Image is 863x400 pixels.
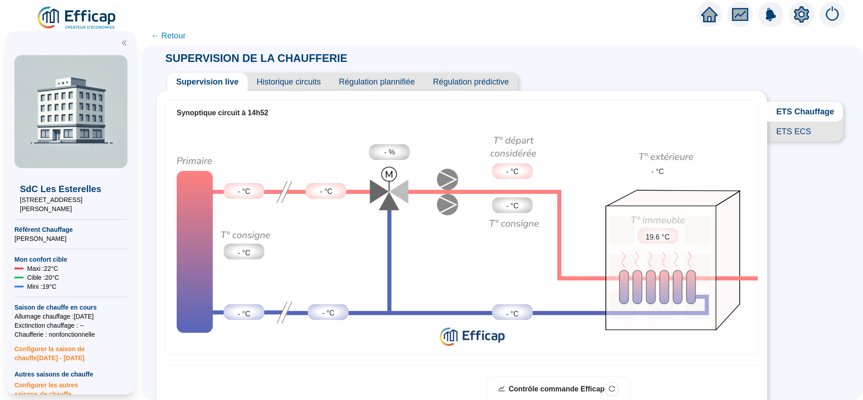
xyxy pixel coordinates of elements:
span: ETS ECS [767,122,843,141]
div: Synoptique circuit à 14h52 [177,108,747,118]
span: ← Retour [151,29,186,42]
span: Allumage chauffage : [DATE] [14,312,127,321]
span: - °C [506,166,519,177]
span: Autres saisons de chauffe [14,370,127,379]
span: Chaufferie : non fonctionnelle [14,330,127,339]
span: fund [732,6,748,23]
div: Contrôle commande Efficap [509,384,605,395]
div: Synoptique [166,125,758,351]
span: Référent Chauffage [14,225,127,234]
span: Régulation plannifiée [330,73,424,91]
span: - °C [238,248,250,259]
span: SdC Les Esterelles [20,183,122,195]
span: Exctinction chauffage : -- [14,321,127,330]
span: Supervision live [167,73,248,91]
span: home [701,6,718,23]
span: Mini : 19 °C [27,282,56,291]
img: alerts [758,2,783,27]
img: alerts [820,2,845,27]
span: Configurer la saison de chauffe [DATE] - [DATE] [14,339,127,362]
span: [STREET_ADDRESS][PERSON_NAME] [20,195,122,213]
span: SUPERVISION DE LA CHAUFFERIE [156,52,356,64]
span: Historique circuits [248,73,330,91]
span: - °C [652,166,664,177]
span: - °C [320,186,333,197]
span: - °C [506,309,519,320]
span: Régulation prédictive [424,73,518,91]
span: ETS Chauffage [767,102,843,122]
span: [PERSON_NAME] [14,234,127,243]
span: Saison de chauffe en cours [14,303,127,312]
span: stock [498,385,505,392]
img: efficap energie logo [36,5,118,31]
span: Mon confort cible [14,255,127,264]
span: double-left [121,40,127,46]
span: setting [793,6,810,23]
span: - °C [238,309,250,320]
span: - °C [506,201,519,212]
span: Configurer les autres saisons de chauffe [14,379,127,399]
span: - °C [322,308,335,319]
span: - °C [238,186,250,197]
span: - % [384,147,395,158]
span: Maxi : 22 °C [27,264,58,273]
span: reload [609,386,615,392]
span: Cible : 20 °C [27,273,59,282]
img: circuit-supervision.724c8d6b72cc0638e748.png [166,125,758,351]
